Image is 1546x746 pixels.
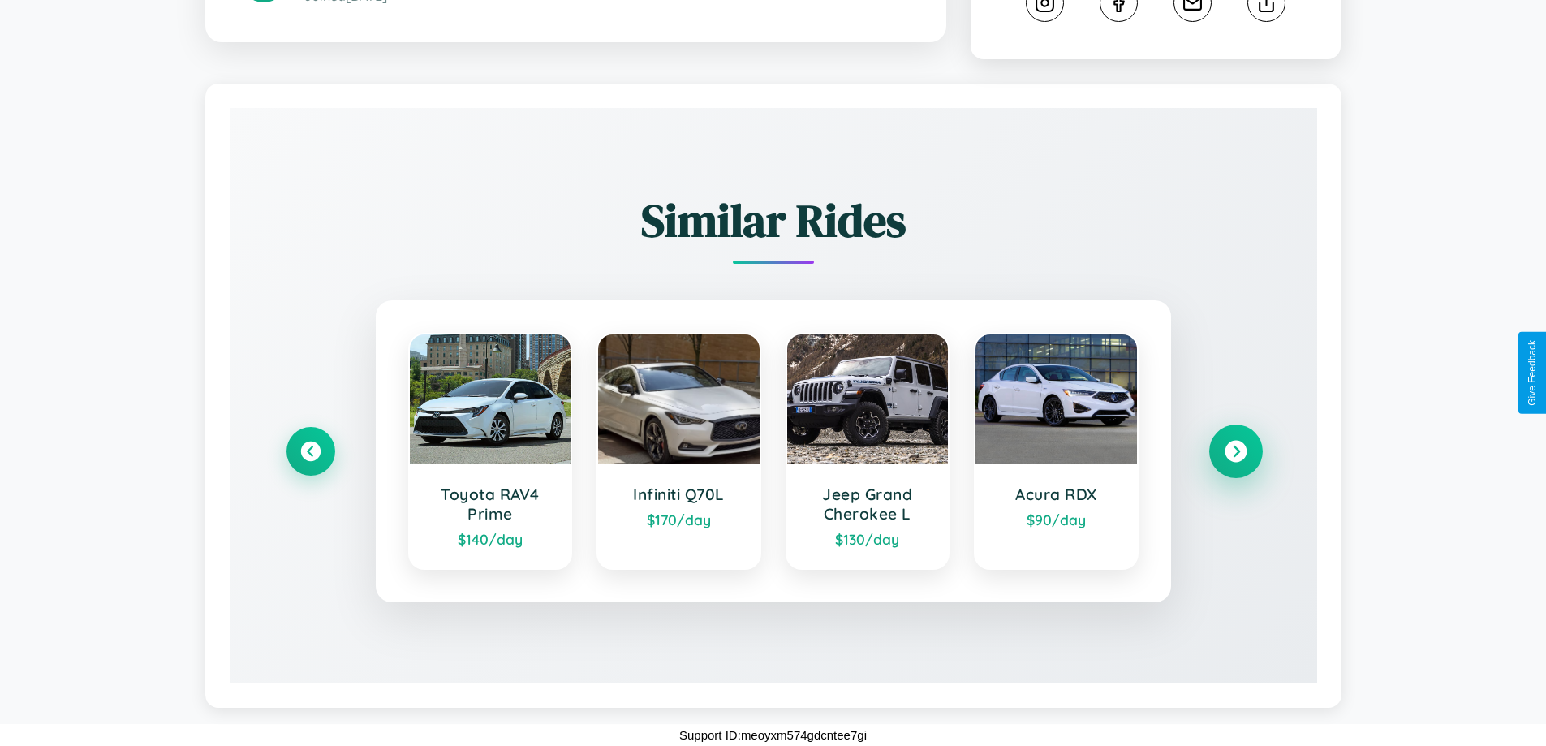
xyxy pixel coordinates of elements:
a: Toyota RAV4 Prime$140/day [408,333,573,570]
p: Support ID: meoyxm574gdcntee7gi [679,724,867,746]
a: Infiniti Q70L$170/day [596,333,761,570]
div: $ 130 /day [803,530,932,548]
div: Give Feedback [1527,340,1538,406]
a: Acura RDX$90/day [974,333,1139,570]
h3: Jeep Grand Cherokee L [803,485,932,524]
h3: Acura RDX [992,485,1121,504]
h3: Infiniti Q70L [614,485,743,504]
h3: Toyota RAV4 Prime [426,485,555,524]
h2: Similar Rides [286,189,1260,252]
div: $ 170 /day [614,511,743,528]
a: Jeep Grand Cherokee L$130/day [786,333,950,570]
div: $ 140 /day [426,530,555,548]
div: $ 90 /day [992,511,1121,528]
